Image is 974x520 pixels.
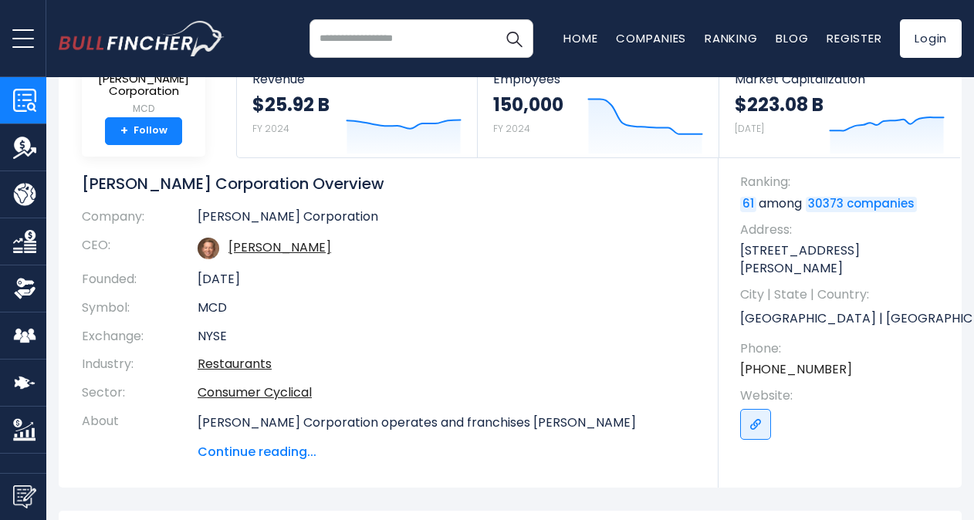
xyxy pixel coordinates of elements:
small: [DATE] [735,122,764,135]
a: Blog [776,30,808,46]
p: among [740,195,946,212]
strong: 150,000 [493,93,563,116]
td: NYSE [198,322,695,351]
a: Login [900,19,962,58]
small: FY 2024 [252,122,289,135]
small: MCD [94,102,193,116]
th: Exchange: [82,322,198,351]
img: bullfincher logo [59,21,225,56]
a: Home [563,30,597,46]
p: [GEOGRAPHIC_DATA] | [GEOGRAPHIC_DATA] | US [740,308,946,331]
strong: + [120,124,128,138]
a: 30373 companies [806,197,917,212]
td: MCD [198,294,695,322]
a: Employees 150,000 FY 2024 [478,58,718,157]
strong: $25.92 B [252,93,330,116]
span: [PERSON_NAME] Corporation [94,73,193,98]
a: Register [827,30,881,46]
th: Sector: [82,379,198,407]
th: CEO: [82,231,198,265]
small: FY 2024 [493,122,530,135]
a: Consumer Cyclical [198,383,312,401]
th: Company: [82,209,198,231]
td: [PERSON_NAME] Corporation [198,209,695,231]
span: Address: [740,221,946,238]
strong: $223.08 B [735,93,824,116]
th: Founded: [82,265,198,294]
a: Ranking [705,30,757,46]
th: Symbol: [82,294,198,322]
span: Market Capitalization [735,72,945,86]
span: Ranking: [740,174,946,191]
a: 61 [740,197,756,212]
span: Continue reading... [198,443,695,461]
button: Search [495,19,533,58]
a: Market Capitalization $223.08 B [DATE] [719,58,960,157]
span: Employees [493,72,702,86]
span: Website: [740,387,946,404]
a: ceo [228,238,331,256]
a: Companies [616,30,686,46]
span: City | State | Country: [740,286,946,303]
h1: [PERSON_NAME] Corporation Overview [82,174,695,194]
td: [DATE] [198,265,695,294]
a: Revenue $25.92 B FY 2024 [237,58,477,157]
span: Revenue [252,72,462,86]
span: Phone: [740,340,946,357]
img: Ownership [13,277,36,300]
a: +Follow [105,117,182,145]
th: About [82,407,198,461]
img: chris-kempczinski.jpg [198,238,219,259]
a: Go to link [740,409,771,440]
a: [PHONE_NUMBER] [740,361,852,378]
a: Restaurants [198,355,272,373]
p: [STREET_ADDRESS][PERSON_NAME] [740,242,946,277]
th: Industry: [82,350,198,379]
a: Go to homepage [59,21,225,56]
